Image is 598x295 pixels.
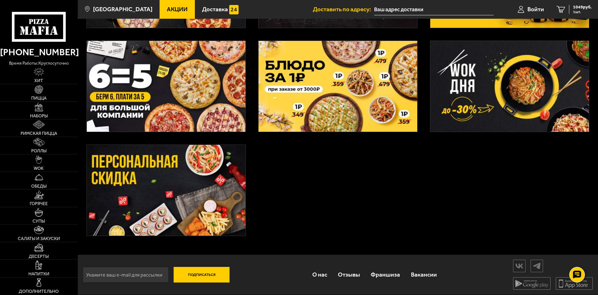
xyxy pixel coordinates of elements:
[31,184,47,189] span: Обеды
[28,272,49,276] span: Напитки
[18,237,60,241] span: Салаты и закуски
[93,6,152,12] span: [GEOGRAPHIC_DATA]
[365,264,405,285] a: Франшиза
[83,267,169,283] input: Укажите ваш e-mail для рассылки
[34,79,43,83] span: Хит
[31,96,47,101] span: Пицца
[29,254,49,259] span: Десерты
[30,202,48,206] span: Горячее
[30,114,48,118] span: Наборы
[174,267,230,283] button: Подписаться
[34,166,44,171] span: WOK
[21,131,57,136] span: Римская пицца
[531,260,543,271] img: tg
[31,149,47,153] span: Роллы
[202,6,228,12] span: Доставка
[307,264,332,285] a: О нас
[19,289,59,294] span: Дополнительно
[167,6,188,12] span: Акции
[573,10,592,14] span: 1 шт.
[573,5,592,9] span: 1049 руб.
[513,260,525,271] img: vk
[374,4,494,15] input: Ваш адрес доставки
[527,6,544,12] span: Войти
[313,6,374,12] span: Доставить по адресу:
[32,219,45,224] span: Супы
[229,5,239,14] img: 15daf4d41897b9f0e9f617042186c801.svg
[406,264,442,285] a: Вакансии
[333,264,365,285] a: Отзывы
